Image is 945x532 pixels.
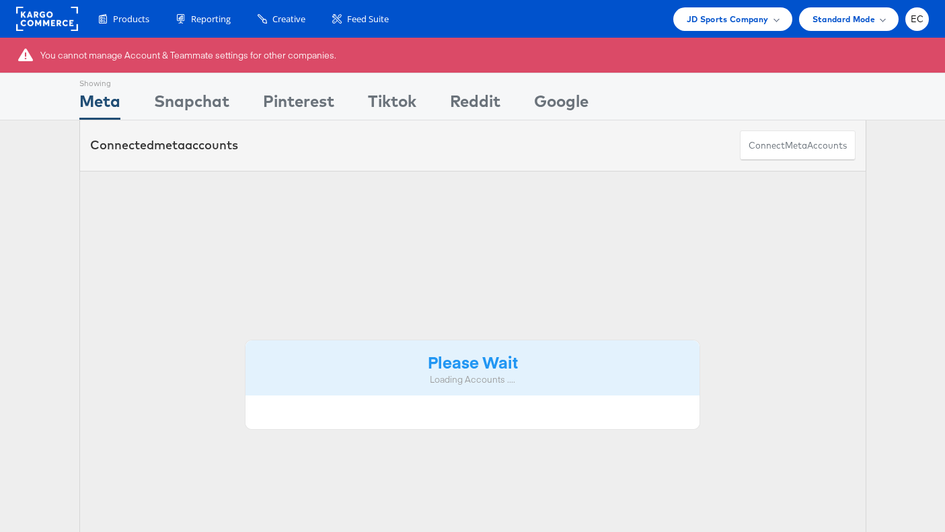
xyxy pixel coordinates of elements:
span: Feed Suite [347,13,389,26]
div: Tiktok [368,89,416,120]
span: Standard Mode [812,12,875,26]
span: meta [154,137,185,153]
div: Pinterest [263,89,334,120]
div: Showing [79,73,120,89]
span: EC [911,15,924,24]
div: Connected accounts [90,137,238,154]
button: ConnectmetaAccounts [740,130,856,161]
div: Google [534,89,589,120]
div: Meta [79,89,120,120]
div: Loading Accounts .... [256,373,690,386]
div: Snapchat [154,89,229,120]
strong: Please Wait [428,350,518,373]
span: Products [113,13,149,26]
span: JD Sports Company [687,12,769,26]
span: meta [785,139,807,152]
div: You cannot manage Account & Teammate settings for other companies. [40,49,336,62]
div: Reddit [450,89,500,120]
span: Reporting [191,13,231,26]
span: Creative [272,13,305,26]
